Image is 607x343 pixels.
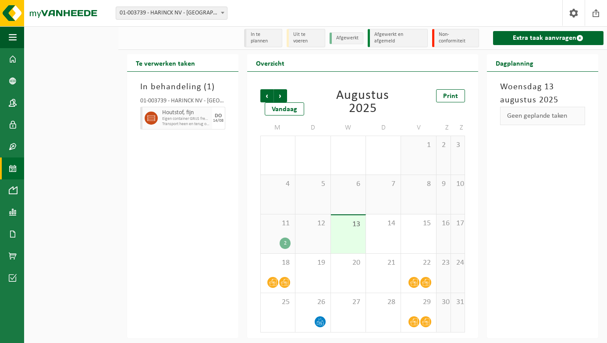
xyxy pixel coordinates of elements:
[370,219,396,228] span: 14
[260,89,273,102] span: Vorige
[244,29,282,47] li: In te plannen
[432,29,479,47] li: Non-conformiteit
[455,258,461,268] span: 24
[274,89,287,102] span: Volgende
[162,116,210,122] span: Eigen container GRIJS freesresten (bedrijfsafval)
[437,120,451,136] td: Z
[441,219,446,228] span: 16
[162,109,210,116] span: Houtstof, fijn
[162,122,210,127] span: Transport heen en terug op aanvraag
[405,140,431,150] span: 1
[247,54,293,71] h2: Overzicht
[280,238,291,249] div: 2
[455,219,461,228] span: 17
[455,179,461,189] span: 10
[300,179,326,189] span: 5
[370,297,396,307] span: 28
[443,93,458,100] span: Print
[405,179,431,189] span: 8
[441,179,446,189] span: 9
[331,120,366,136] td: W
[455,297,461,307] span: 31
[335,297,361,307] span: 27
[213,119,224,123] div: 14/08
[140,80,225,94] h3: In behandeling ( )
[265,102,304,115] div: Vandaag
[287,29,325,47] li: Uit te voeren
[441,258,446,268] span: 23
[370,258,396,268] span: 21
[300,219,326,228] span: 12
[401,120,436,136] td: V
[140,98,225,107] div: 01-003739 - HARINCK NV - [GEOGRAPHIC_DATA]
[295,120,330,136] td: D
[405,258,431,268] span: 22
[215,113,222,119] div: DO
[368,29,428,47] li: Afgewerkt en afgemeld
[436,89,465,102] a: Print
[265,297,291,307] span: 25
[500,80,585,107] h3: Woensdag 13 augustus 2025
[265,258,291,268] span: 18
[127,54,204,71] h2: Te verwerken taken
[265,219,291,228] span: 11
[260,120,295,136] td: M
[329,89,396,115] div: Augustus 2025
[455,140,461,150] span: 3
[441,140,446,150] span: 2
[207,83,212,91] span: 1
[405,297,431,307] span: 29
[300,297,326,307] span: 26
[487,54,542,71] h2: Dagplanning
[300,258,326,268] span: 19
[335,179,361,189] span: 6
[335,258,361,268] span: 20
[330,32,363,44] li: Afgewerkt
[451,120,465,136] td: Z
[265,179,291,189] span: 4
[500,107,585,125] div: Geen geplande taken
[441,297,446,307] span: 30
[335,220,361,229] span: 13
[370,179,396,189] span: 7
[405,219,431,228] span: 15
[116,7,227,20] span: 01-003739 - HARINCK NV - WIELSBEKE
[116,7,227,19] span: 01-003739 - HARINCK NV - WIELSBEKE
[493,31,603,45] a: Extra taak aanvragen
[366,120,401,136] td: D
